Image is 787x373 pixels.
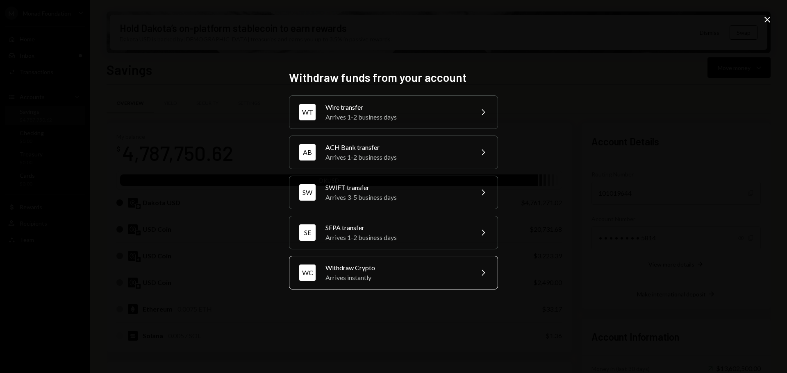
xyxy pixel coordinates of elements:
div: Arrives 1-2 business days [325,233,468,242]
div: SEPA transfer [325,223,468,233]
h2: Withdraw funds from your account [289,70,498,86]
div: SW [299,184,316,201]
div: Withdraw Crypto [325,263,468,273]
div: SWIFT transfer [325,183,468,192]
div: Wire transfer [325,102,468,112]
div: WC [299,264,316,281]
div: Arrives 3-5 business days [325,192,468,202]
div: AB [299,144,316,161]
div: Arrives 1-2 business days [325,112,468,122]
button: SESEPA transferArrives 1-2 business days [289,216,498,249]
div: Arrives instantly [325,273,468,283]
div: Arrives 1-2 business days [325,152,468,162]
div: ACH Bank transfer [325,142,468,152]
button: WTWire transferArrives 1-2 business days [289,95,498,129]
button: ABACH Bank transferArrives 1-2 business days [289,136,498,169]
button: WCWithdraw CryptoArrives instantly [289,256,498,289]
div: WT [299,104,316,120]
div: SE [299,224,316,241]
button: SWSWIFT transferArrives 3-5 business days [289,176,498,209]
